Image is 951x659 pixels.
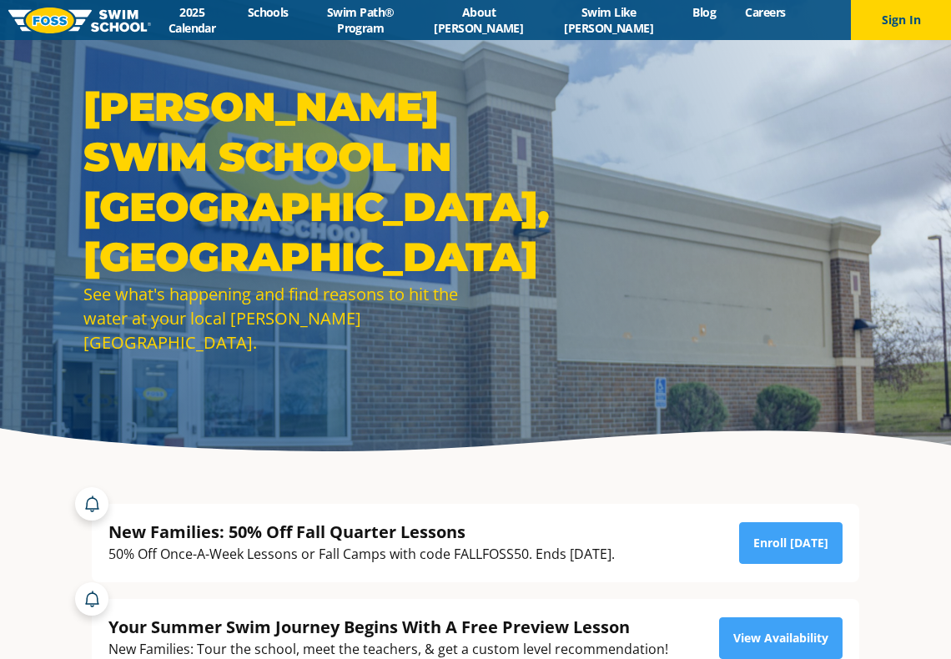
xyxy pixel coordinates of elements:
[303,4,418,36] a: Swim Path® Program
[678,4,731,20] a: Blog
[151,4,233,36] a: 2025 Calendar
[108,521,615,543] div: New Families: 50% Off Fall Quarter Lessons
[731,4,800,20] a: Careers
[233,4,303,20] a: Schools
[739,522,843,564] a: Enroll [DATE]
[8,8,151,33] img: FOSS Swim School Logo
[540,4,678,36] a: Swim Like [PERSON_NAME]
[418,4,540,36] a: About [PERSON_NAME]
[108,616,668,638] div: Your Summer Swim Journey Begins With A Free Preview Lesson
[83,82,467,282] h1: [PERSON_NAME] Swim School in [GEOGRAPHIC_DATA], [GEOGRAPHIC_DATA]
[83,282,467,355] div: See what's happening and find reasons to hit the water at your local [PERSON_NAME][GEOGRAPHIC_DATA].
[719,617,843,659] a: View Availability
[108,543,615,566] div: 50% Off Once-A-Week Lessons or Fall Camps with code FALLFOSS50. Ends [DATE].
